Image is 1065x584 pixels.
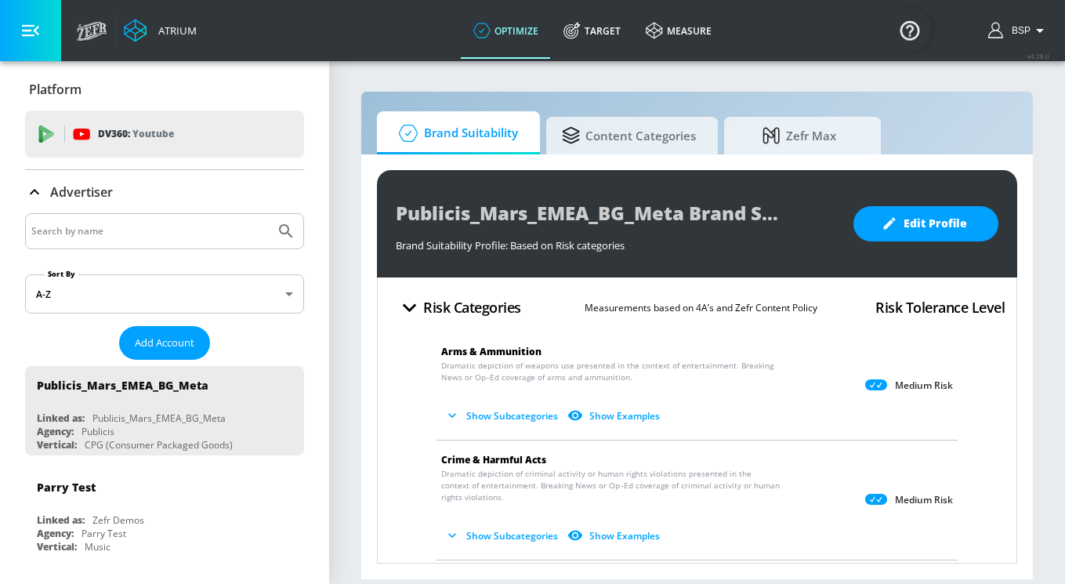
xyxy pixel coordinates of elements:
a: Target [551,2,633,59]
div: Vertical: [37,438,77,452]
div: Agency: [37,527,74,540]
div: Publicis [82,425,114,438]
h4: Risk Categories [423,296,521,318]
label: Sort By [45,269,78,279]
div: Parry TestLinked as:Zefr DemosAgency:Parry TestVertical:Music [25,468,304,557]
button: Add Account [119,326,210,360]
p: Advertiser [50,183,113,201]
p: Platform [29,81,82,98]
div: Advertiser [25,170,304,214]
span: login as: bsp_linking@zefr.com [1005,25,1031,36]
div: Linked as: [37,412,85,425]
p: Youtube [132,125,174,142]
a: optimize [461,2,551,59]
div: Music [85,540,110,553]
div: Zefr Demos [92,513,144,527]
button: Show Examples [564,403,666,429]
span: Add Account [135,334,194,352]
div: Publicis_Mars_EMEA_BG_MetaLinked as:Publicis_Mars_EMEA_BG_MetaAgency:PublicisVertical:CPG (Consum... [25,366,304,455]
span: v 4.28.0 [1027,52,1049,60]
span: Arms & Ammunition [441,345,542,358]
p: Medium Risk [895,494,953,506]
a: measure [633,2,724,59]
div: Brand Suitability Profile: Based on Risk categories [396,230,838,252]
span: Dramatic depiction of weapons use presented in the context of entertainment. Breaking News or Op–... [441,360,782,383]
div: CPG (Consumer Packaged Goods) [85,438,233,452]
p: Medium Risk [895,379,953,392]
p: DV360: [98,125,174,143]
button: Open Resource Center [888,8,932,52]
div: DV360: Youtube [25,111,304,158]
button: Show Subcategories [441,403,564,429]
button: Risk Categories [389,289,527,326]
button: Show Subcategories [441,523,564,549]
div: Parry Test [82,527,126,540]
span: Edit Profile [885,214,967,234]
div: Publicis_Mars_EMEA_BG_Meta [92,412,226,425]
div: A-Z [25,274,304,314]
div: Linked as: [37,513,85,527]
div: Publicis_Mars_EMEA_BG_Meta [37,378,208,393]
a: Atrium [124,19,197,42]
div: Atrium [152,24,197,38]
span: Dramatic depiction of criminal activity or human rights violations presented in the context of en... [441,468,782,503]
div: Parry Test [37,480,96,495]
div: Vertical: [37,540,77,553]
button: Edit Profile [853,206,998,241]
h4: Risk Tolerance Level [875,296,1005,318]
span: Zefr Max [740,117,859,154]
div: Agency: [37,425,74,438]
span: Brand Suitability [393,114,518,152]
button: BSP [988,21,1049,40]
p: Measurements based on 4A’s and Zefr Content Policy [585,299,817,316]
span: Content Categories [562,117,696,154]
span: Crime & Harmful Acts [441,453,546,466]
button: Show Examples [564,523,666,549]
div: Platform [25,67,304,111]
input: Search by name [31,221,269,241]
